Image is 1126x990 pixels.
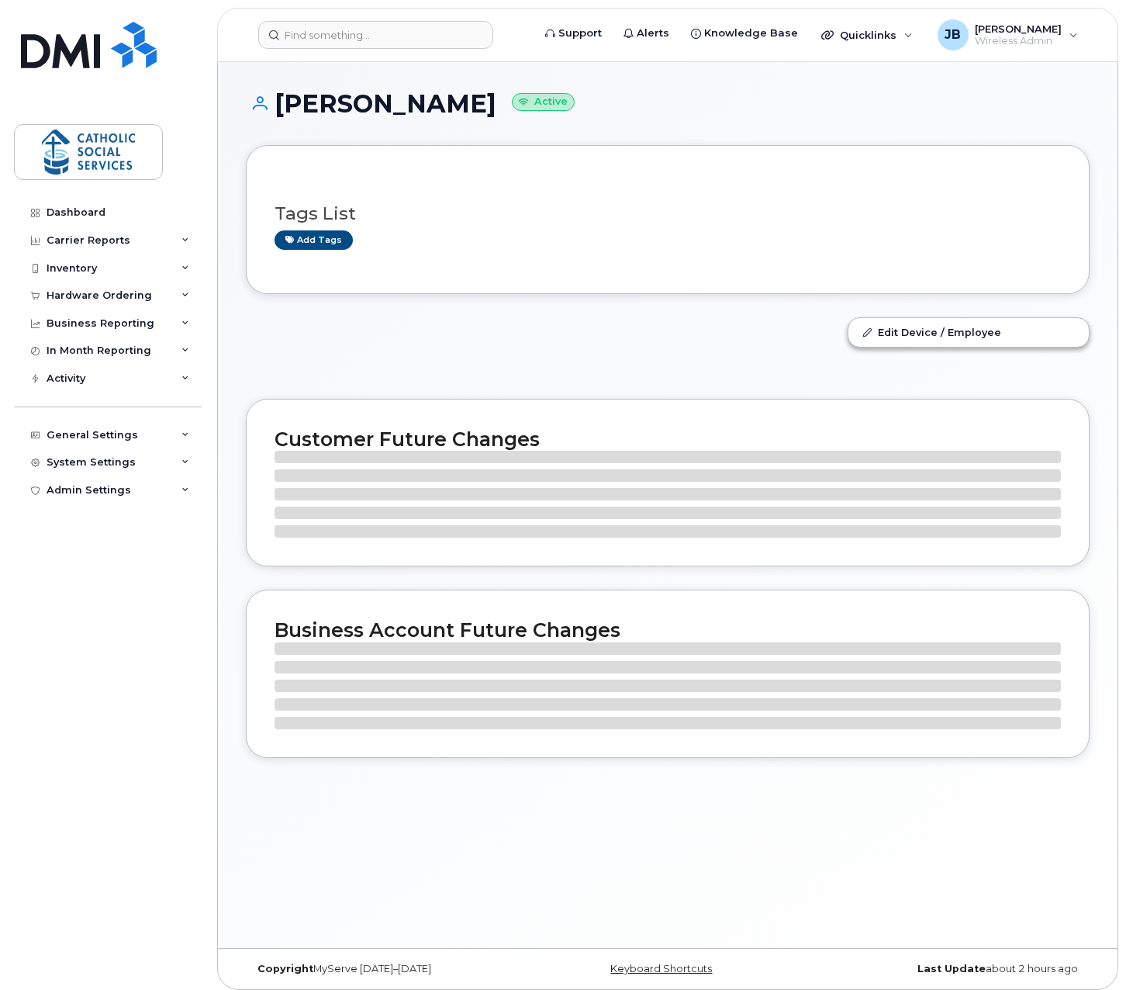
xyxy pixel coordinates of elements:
[246,90,1090,117] h1: [PERSON_NAME]
[246,963,527,975] div: MyServe [DATE]–[DATE]
[275,427,1061,451] h2: Customer Future Changes
[275,618,1061,642] h2: Business Account Future Changes
[917,963,986,974] strong: Last Update
[610,963,712,974] a: Keyboard Shortcuts
[275,204,1061,223] h3: Tags List
[512,93,575,111] small: Active
[257,963,313,974] strong: Copyright
[275,230,353,250] a: Add tags
[808,963,1090,975] div: about 2 hours ago
[848,318,1089,346] a: Edit Device / Employee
